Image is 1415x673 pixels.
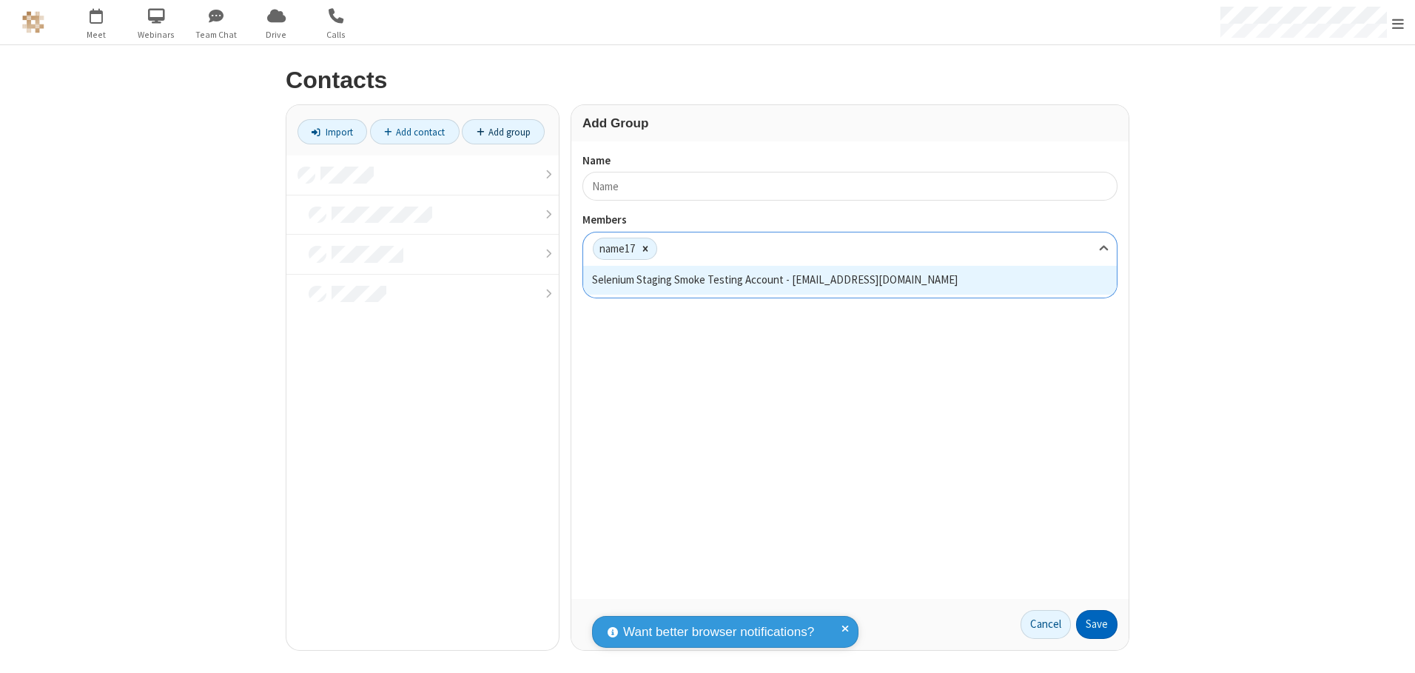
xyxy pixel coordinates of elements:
[582,212,1117,229] label: Members
[583,266,1117,295] div: Selenium Staging Smoke Testing Account - [EMAIL_ADDRESS][DOMAIN_NAME]
[1076,610,1117,640] button: Save
[594,238,635,260] div: name17
[309,28,364,41] span: Calls
[286,67,1129,93] h2: Contacts
[1021,610,1071,640] a: Cancel
[462,119,545,144] a: Add group
[249,28,304,41] span: Drive
[69,28,124,41] span: Meet
[22,11,44,33] img: QA Selenium DO NOT DELETE OR CHANGE
[582,172,1117,201] input: Name
[623,623,814,642] span: Want better browser notifications?
[370,119,460,144] a: Add contact
[582,153,1117,170] label: Name
[189,28,244,41] span: Team Chat
[582,116,1117,130] h3: Add Group
[129,28,184,41] span: Webinars
[298,119,367,144] a: Import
